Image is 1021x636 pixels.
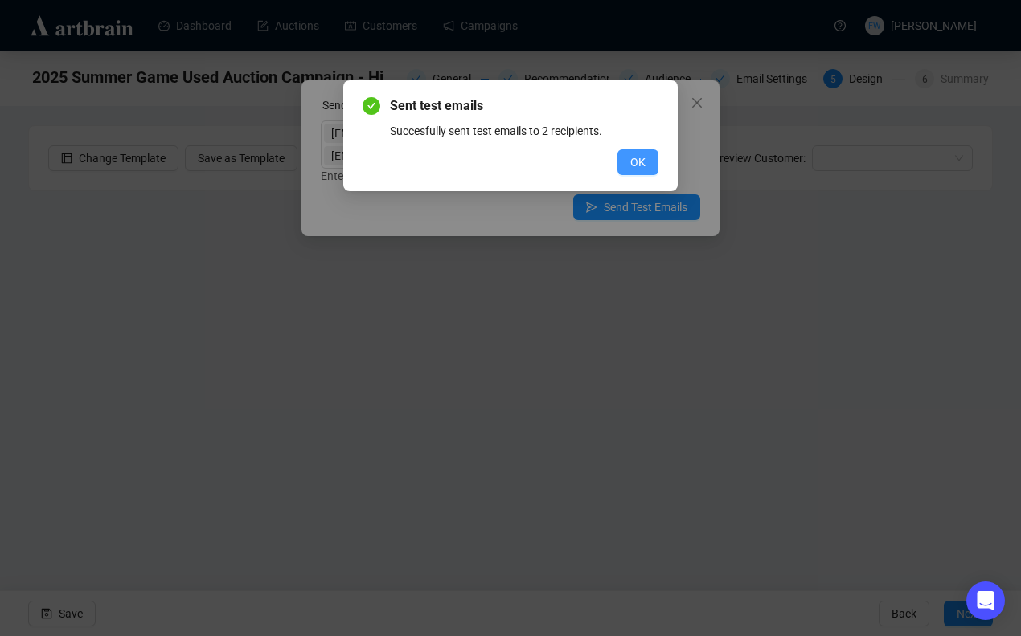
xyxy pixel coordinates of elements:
div: Succesfully sent test emails to 2 recipients. [390,122,658,140]
span: check-circle [363,97,380,115]
span: Sent test emails [390,96,658,116]
span: OK [630,153,646,171]
button: OK [617,149,658,175]
div: Open Intercom Messenger [966,581,1005,620]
